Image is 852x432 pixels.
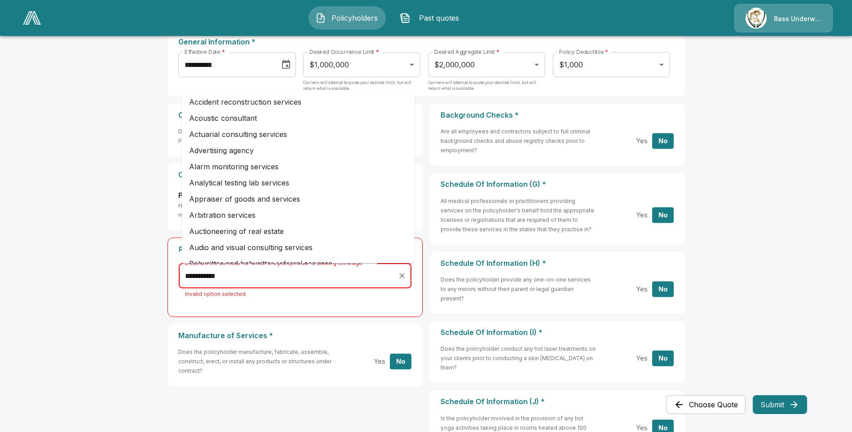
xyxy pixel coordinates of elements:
button: Yes [631,281,653,297]
p: Schedule Of Information (G) * [441,180,674,189]
button: Yes [369,353,390,369]
label: Past Claims or Legal Actions [178,190,278,201]
button: Policyholders IconPolicyholders [309,6,386,30]
button: Yes [631,207,653,223]
h6: Does the policyholder provide any one-on-one services to any minors without their parent or legal... [441,275,596,303]
li: Arbitration services [182,207,415,223]
p: Background Checks * [441,111,674,119]
button: Yes [631,133,653,149]
li: Auctioneering of real estate [182,223,415,239]
li: Alarm monitoring services [182,159,415,175]
span: Past quotes [414,13,464,23]
p: Invalid option selected [185,290,405,299]
div: $1,000,000 [303,52,420,77]
button: No [652,350,674,366]
label: Policy Deductible [559,48,608,56]
p: Carriers will attempt to quote your desired limit, but will return what is available. [303,79,420,97]
li: Accident reconstruction services [182,94,415,110]
button: Yes [631,350,653,366]
button: No [390,353,411,369]
li: Advertising agency [182,142,415,159]
h6: All medical professionals or practitioners providing services on the policyholder's behalf hold t... [441,196,596,234]
p: Carriers will attempt to quote your desired limit, but will return what is available. [428,79,545,97]
h6: Does the policyholder manufacture, fabricate, assemble, construct, erect, or install any products... [178,347,334,375]
button: No [652,207,674,223]
h6: Does the policyholder currently have a Miscellaneous Professional Liability (MPL) insurance policy? [178,127,334,145]
p: Claims * [178,171,412,179]
p: General Information * [178,38,674,46]
li: Actuarial consulting services [182,126,415,142]
p: Schedule Of Information (H) * [441,259,674,268]
img: Policyholders Icon [315,13,326,23]
h6: Are all employees and contractors subject to full criminal background checks and abuse registry c... [441,127,596,155]
button: No [652,281,674,297]
div: $2,000,000 [428,52,545,77]
h6: Has the policyholder faced any claims, legal actions, or regulatory investigations in the past fi... [178,201,334,220]
li: Babysitter and babysitter referral services [182,256,415,272]
li: Acoustic consultant [182,110,415,126]
div: $1,000 [553,52,670,77]
label: Effective Date [185,48,225,56]
p: Manufacture of Services * [178,331,412,340]
img: Past quotes Icon [400,13,411,23]
img: AA Logo [23,11,41,25]
button: Submit [753,395,807,414]
p: Professional Service * [179,245,411,254]
span: Policyholders [330,13,379,23]
button: Choose date, selected date is Sep 5, 2025 [277,56,295,74]
p: Bass Underwriters [774,14,821,23]
p: Current Professional Liability Insurance and Retroactive Date * [178,111,412,119]
p: Schedule Of Information (I) * [441,328,674,337]
button: No [652,133,674,149]
button: Clear [396,269,408,282]
button: Choose Quote [666,395,746,414]
h6: Does the policyholder conduct any hot laser treatments on your clients prior to conducting a skin... [441,344,596,372]
img: Agency Icon [746,8,767,29]
li: Appraiser of goods and services [182,191,415,207]
label: Desired Occurrence Limit [309,48,379,56]
label: Desired Aggregate Limit [434,48,499,56]
a: Agency IconBass Underwriters [734,4,833,32]
button: Past quotes IconPast quotes [393,6,470,30]
li: Analytical testing lab services [182,175,415,191]
li: Audio and visual consulting services [182,239,415,256]
p: Schedule Of Information (J) * [441,397,674,406]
